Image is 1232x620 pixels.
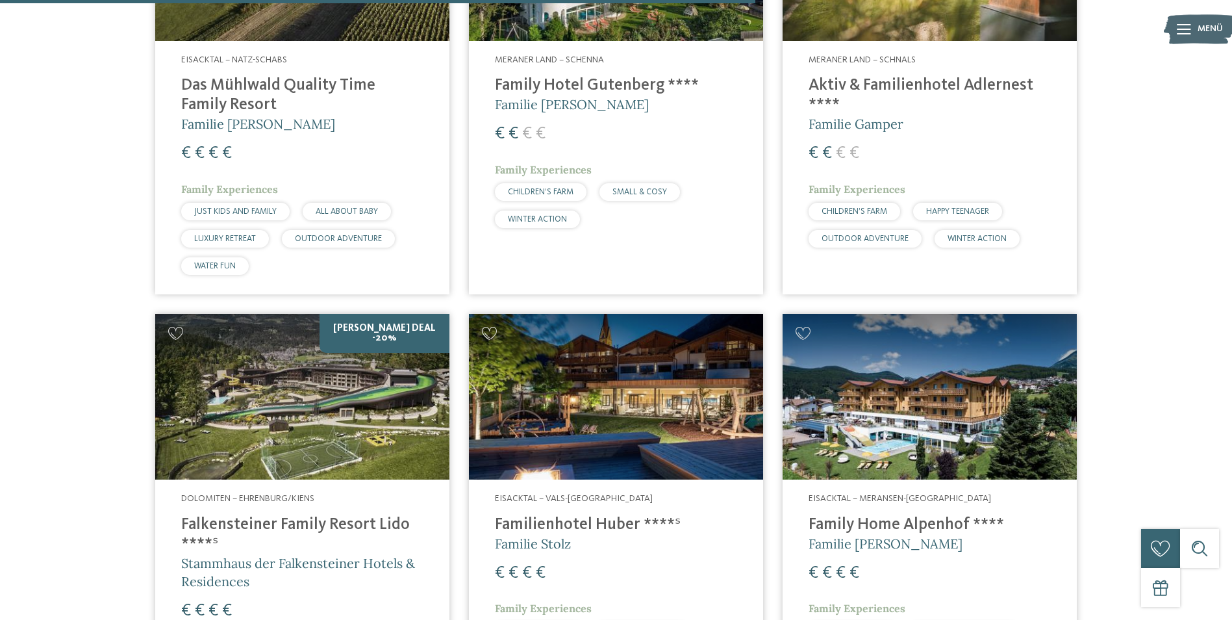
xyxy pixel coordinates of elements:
img: Familienhotels gesucht? Hier findet ihr die besten! [469,314,763,480]
h4: Family Hotel Gutenberg **** [495,76,737,96]
span: € [536,125,546,142]
span: € [822,145,832,162]
span: € [195,602,205,619]
span: € [181,145,191,162]
span: € [809,565,818,582]
span: € [495,565,505,582]
span: Dolomiten – Ehrenburg/Kiens [181,494,314,503]
span: Familie Gamper [809,116,903,132]
img: Family Home Alpenhof **** [783,314,1077,480]
span: HAPPY TEENAGER [926,207,989,216]
span: Eisacktal – Meransen-[GEOGRAPHIC_DATA] [809,494,991,503]
span: WINTER ACTION [948,235,1007,243]
span: WINTER ACTION [508,215,567,224]
span: Eisacktal – Natz-Schabs [181,55,287,64]
span: € [495,125,505,142]
h4: Family Home Alpenhof **** [809,515,1051,535]
span: € [195,145,205,162]
span: OUTDOOR ADVENTURE [822,235,909,243]
span: WATER FUN [194,262,236,270]
span: Family Experiences [495,163,592,176]
span: Family Experiences [495,602,592,615]
span: Familie [PERSON_NAME] [809,536,962,552]
span: € [222,602,232,619]
span: € [222,145,232,162]
span: Stammhaus der Falkensteiner Hotels & Residences [181,555,415,589]
span: € [849,565,859,582]
span: LUXURY RETREAT [194,235,256,243]
h4: Falkensteiner Family Resort Lido ****ˢ [181,515,423,554]
span: € [536,565,546,582]
span: Family Experiences [809,602,905,615]
span: Family Experiences [181,183,278,196]
span: Familie [PERSON_NAME] [181,116,335,132]
span: € [822,565,832,582]
span: ALL ABOUT BABY [316,207,378,216]
span: SMALL & COSY [612,188,667,196]
span: € [522,125,532,142]
span: € [836,565,846,582]
span: € [509,565,518,582]
span: € [849,145,859,162]
span: € [836,145,846,162]
img: Familienhotels gesucht? Hier findet ihr die besten! [155,314,449,480]
span: € [509,125,518,142]
span: Meraner Land – Schenna [495,55,604,64]
span: CHILDREN’S FARM [508,188,573,196]
span: € [522,565,532,582]
span: Family Experiences [809,183,905,196]
span: Meraner Land – Schnals [809,55,916,64]
span: JUST KIDS AND FAMILY [194,207,277,216]
span: Familie Stolz [495,536,571,552]
span: Familie [PERSON_NAME] [495,96,649,112]
h4: Das Mühlwald Quality Time Family Resort [181,76,423,115]
span: CHILDREN’S FARM [822,207,887,216]
span: Eisacktal – Vals-[GEOGRAPHIC_DATA] [495,494,653,503]
span: OUTDOOR ADVENTURE [295,235,382,243]
span: € [181,602,191,619]
span: € [809,145,818,162]
h4: Familienhotel Huber ****ˢ [495,515,737,535]
span: € [208,602,218,619]
span: € [208,145,218,162]
h4: Aktiv & Familienhotel Adlernest **** [809,76,1051,115]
